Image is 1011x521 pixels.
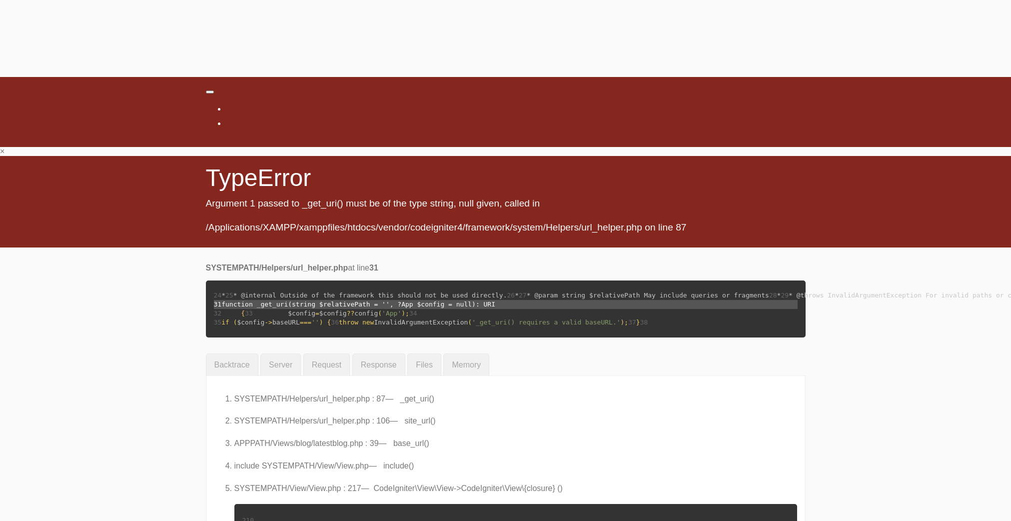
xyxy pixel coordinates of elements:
[214,318,237,326] span: if (
[409,309,417,317] span: 34
[237,318,264,326] span: $config
[245,309,253,317] span: 33
[206,164,806,191] h1: TypeError
[206,263,806,272] p: at line
[319,309,347,317] span: $config
[472,318,620,326] span: '_get_uri() requires a valid baseURL.'
[315,309,319,317] span: =
[331,318,339,326] span: 36
[214,300,798,309] span: function _get_uri(string $relativePath = '', ?App $config = null): URI
[628,318,636,326] span: 37
[519,291,527,299] span: 27
[354,309,378,317] span: config
[214,318,222,326] span: 35
[640,318,648,326] span: 38
[260,353,301,375] a: Server
[234,414,797,428] p: SYSTEMPATH/Helpers/url_helper.php : 106 — site_url()
[303,353,350,375] a: Request
[507,291,515,299] span: 26
[272,318,300,326] span: baseURL
[214,291,222,299] span: 24
[234,392,797,406] p: SYSTEMPATH/Helpers/url_helper.php : 87 — _get_uri()
[621,318,652,326] span: );
[234,436,797,451] p: APPPATH/Views/blog/latestblog.php : 39 — base_url()
[769,291,777,299] span: 28
[781,291,789,299] span: 29
[311,318,319,326] span: ''
[234,459,797,473] p: include SYSTEMPATH/View/View.php — include()
[369,263,378,272] b: 31
[206,191,806,239] p: Argument 1 passed to _get_uri() must be of the type string, null given, called in /Applications/X...
[347,309,355,317] span: ??
[300,318,311,326] span: ===
[288,309,315,317] span: $config
[206,263,348,272] b: SYSTEMPATH/Helpers/url_helper.php
[206,90,214,93] button: Toggle navigation
[331,318,374,326] span: throw new
[374,318,468,326] span: InvalidArgumentException
[234,481,797,496] p: SYSTEMPATH/View/View.php : 217 — CodeIgniter\View\View->CodeIgniter\View\{closure} ()
[352,353,405,375] a: Response
[468,318,472,326] span: (
[378,309,382,317] span: (
[443,353,489,375] a: Memory
[206,353,258,375] a: Backtrace
[225,291,233,299] span: 25
[264,318,272,326] span: ->
[214,309,222,317] span: 32
[214,300,222,308] span: 31
[382,309,401,317] span: 'App'
[628,318,652,326] span: }
[407,353,441,375] a: Files
[319,318,652,326] span: ) {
